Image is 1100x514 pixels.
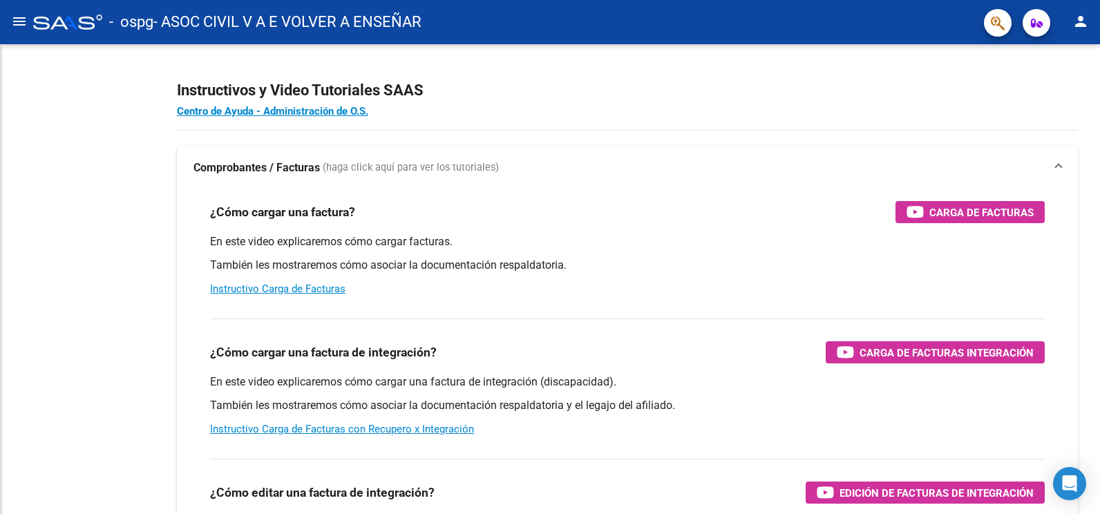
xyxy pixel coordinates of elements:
[210,234,1045,249] p: En este video explicaremos cómo cargar facturas.
[177,105,368,117] a: Centro de Ayuda - Administración de O.S.
[210,258,1045,273] p: También les mostraremos cómo asociar la documentación respaldatoria.
[840,484,1034,502] span: Edición de Facturas de integración
[210,374,1045,390] p: En este video explicaremos cómo cargar una factura de integración (discapacidad).
[177,146,1078,190] mat-expansion-panel-header: Comprobantes / Facturas (haga click aquí para ver los tutoriales)
[860,344,1034,361] span: Carga de Facturas Integración
[210,343,437,362] h3: ¿Cómo cargar una factura de integración?
[806,482,1045,504] button: Edición de Facturas de integración
[1072,13,1089,30] mat-icon: person
[153,7,421,37] span: - ASOC CIVIL V A E VOLVER A ENSEÑAR
[193,160,320,175] strong: Comprobantes / Facturas
[1053,467,1086,500] div: Open Intercom Messenger
[210,483,435,502] h3: ¿Cómo editar una factura de integración?
[210,202,355,222] h3: ¿Cómo cargar una factura?
[210,423,474,435] a: Instructivo Carga de Facturas con Recupero x Integración
[826,341,1045,363] button: Carga de Facturas Integración
[929,204,1034,221] span: Carga de Facturas
[177,77,1078,104] h2: Instructivos y Video Tutoriales SAAS
[11,13,28,30] mat-icon: menu
[895,201,1045,223] button: Carga de Facturas
[210,398,1045,413] p: También les mostraremos cómo asociar la documentación respaldatoria y el legajo del afiliado.
[210,283,345,295] a: Instructivo Carga de Facturas
[323,160,499,175] span: (haga click aquí para ver los tutoriales)
[109,7,153,37] span: - ospg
